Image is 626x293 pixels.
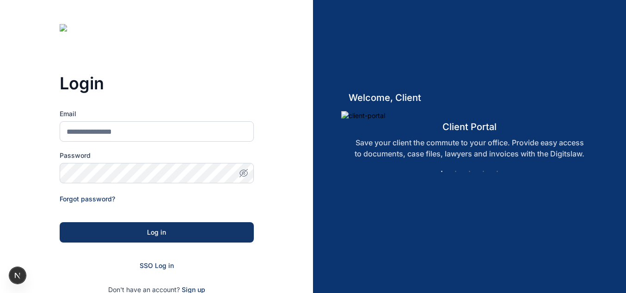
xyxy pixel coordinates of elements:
button: Next [531,167,540,176]
button: Previous [399,167,408,176]
label: Email [60,109,254,118]
button: 5 [493,167,502,176]
h3: Login [60,74,254,93]
button: 3 [465,167,474,176]
img: digitslaw-logo [60,24,121,39]
button: 1 [437,167,447,176]
a: Forgot password? [60,195,115,203]
div: Log in [74,228,239,237]
img: client-portal [341,111,598,120]
label: Password [60,151,254,160]
button: Log in [60,222,254,243]
a: SSO Log in [140,262,174,269]
h5: welcome, client [341,91,598,104]
button: 2 [451,167,460,176]
button: 4 [479,167,488,176]
p: Save your client the commute to your office. Provide easy access to documents, case files, lawyer... [341,137,598,159]
h5: client portal [341,120,598,133]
